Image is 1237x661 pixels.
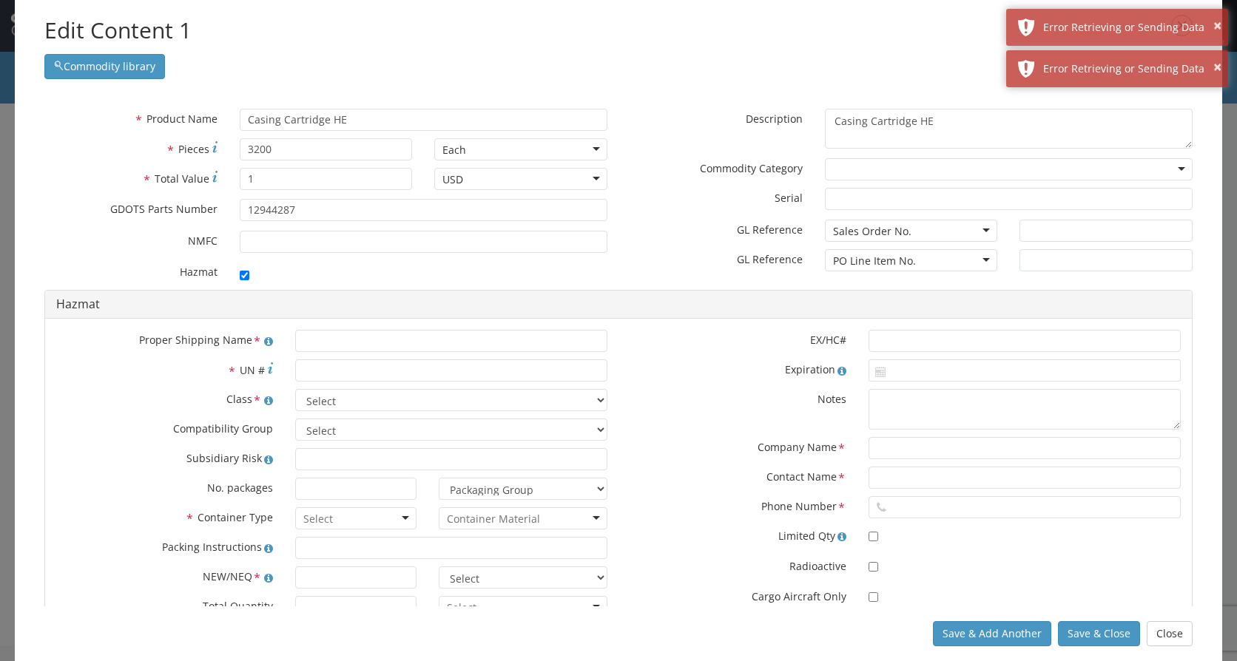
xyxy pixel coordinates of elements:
label: Phone Number [618,496,857,516]
input: Container Material [447,512,540,526]
span: GL Reference [737,252,803,266]
label: Subsidiary Risk [45,448,284,466]
label: Proper Shipping Name [45,330,284,350]
span: Product Name [146,112,218,126]
h2: Edit Content 1 [44,15,1193,47]
label: NEW/NEQ [45,566,284,586]
input: Select [447,600,479,615]
label: Expiration [618,359,857,377]
label: Class [45,389,284,409]
label: Compatibility Group [45,418,284,436]
label: Radioactive [618,556,857,574]
span: Container Type [198,511,273,525]
span: Description [746,112,803,126]
span: Serial [775,191,803,205]
span: Total Quantity [203,599,273,613]
button: Save & Add Another [933,621,1051,646]
span: UN # [240,363,265,377]
button: × [1213,57,1221,78]
label: Company Name [618,437,857,457]
div: PO Line Item No. [833,254,916,268]
label: EX/HC# [618,330,857,348]
input: Select [303,512,335,526]
label: Limited Qty [618,526,857,543]
div: Error Retrieving or Sending Data [1043,20,1217,35]
span: NMFC [188,234,218,248]
span: GDOTS Parts Number [110,202,218,216]
label: Cargo Aircraft Only [618,586,857,604]
label: Packing Instructions [45,537,284,555]
span: Pieces [178,142,209,156]
label: No. packages [45,478,284,495]
span: Commodity Category [700,161,803,175]
span: GL Reference [737,223,803,237]
div: USD [442,172,463,187]
button: Save & Close [1058,621,1140,646]
a: Hazmat [56,296,100,312]
label: Notes [618,389,857,407]
button: Close [1147,621,1193,646]
div: Each [442,143,466,157]
div: Sales Order No. [833,224,911,239]
label: Contact Name [618,467,857,487]
span: Total Value [155,172,209,186]
span: Hazmat [180,265,218,279]
button: × [1213,16,1221,37]
div: Error Retrieving or Sending Data [1043,61,1217,76]
button: Commodity library [44,54,165,79]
